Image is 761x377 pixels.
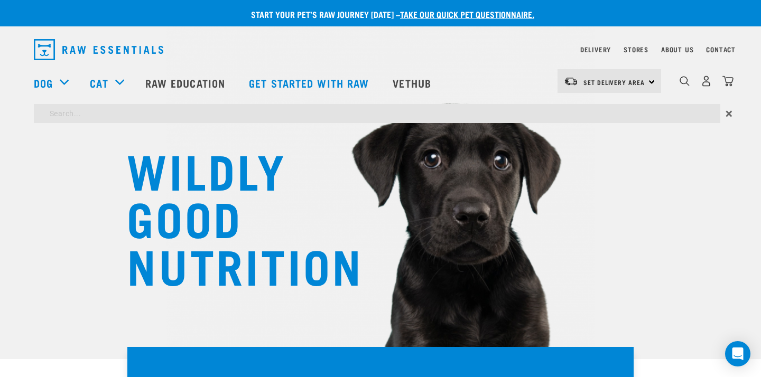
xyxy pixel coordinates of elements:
img: home-icon@2x.png [722,76,734,87]
nav: dropdown navigation [25,35,736,64]
a: Contact [706,48,736,51]
img: Raw Essentials Logo [34,39,163,60]
span: Set Delivery Area [583,80,645,84]
span: × [726,104,732,123]
a: About Us [661,48,693,51]
h1: WILDLY GOOD NUTRITION [127,145,338,288]
img: van-moving.png [564,77,578,86]
a: Cat [90,75,108,91]
a: Vethub [382,62,444,104]
input: Search... [34,104,720,123]
div: Open Intercom Messenger [725,341,750,366]
a: Stores [624,48,648,51]
img: user.png [701,76,712,87]
a: Delivery [580,48,611,51]
a: take our quick pet questionnaire. [400,12,534,16]
a: Raw Education [135,62,238,104]
a: Get started with Raw [238,62,382,104]
a: Dog [34,75,53,91]
img: home-icon-1@2x.png [680,76,690,86]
